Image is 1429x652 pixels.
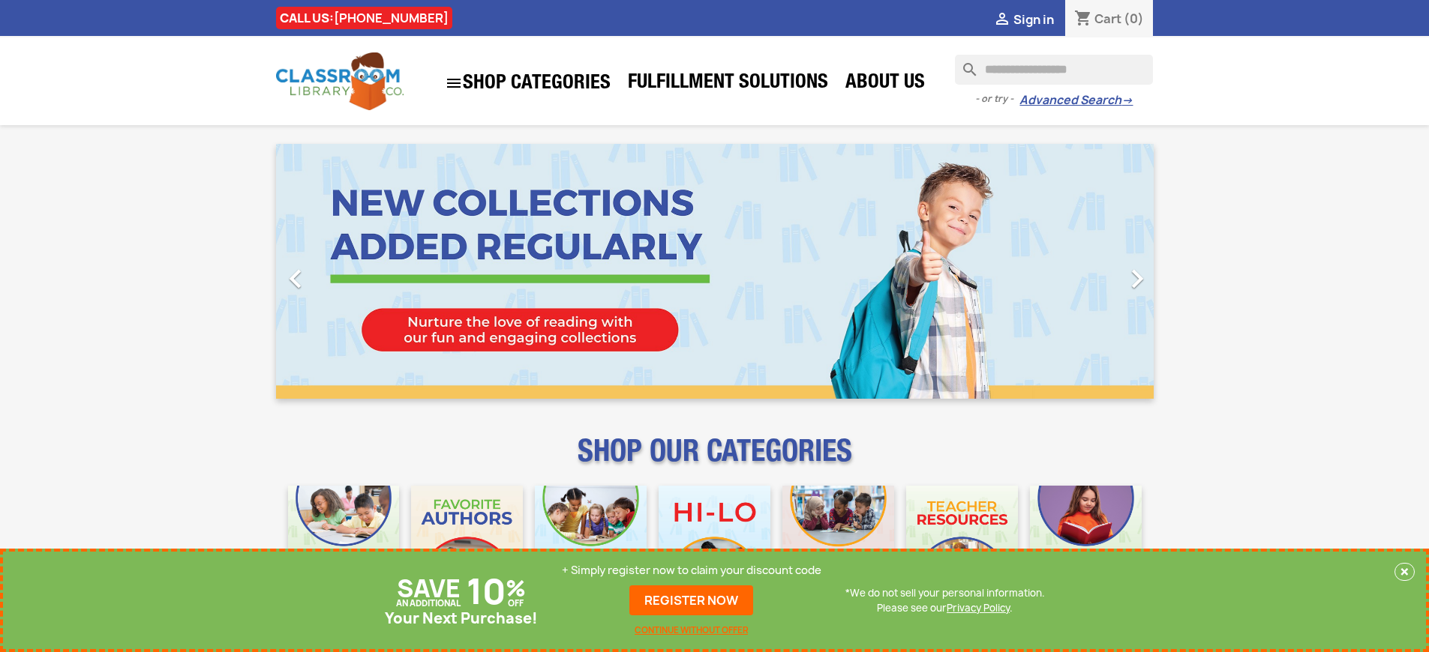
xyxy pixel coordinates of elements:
span: Sign in [1013,11,1054,28]
img: Classroom Library Company [276,52,404,110]
span: (0) [1124,10,1144,27]
i: search [955,55,973,73]
span: - or try - [975,91,1019,106]
img: CLC_Dyslexia_Mobile.jpg [1030,486,1142,597]
i:  [993,11,1011,29]
a: Fulfillment Solutions [620,69,836,99]
span: Cart [1094,10,1121,27]
i:  [277,260,314,298]
img: CLC_HiLo_Mobile.jpg [659,486,770,597]
a: Next [1022,144,1154,399]
div: CALL US: [276,7,452,29]
a: SHOP CATEGORIES [437,67,618,100]
ul: Carousel container [276,144,1154,399]
i:  [445,74,463,92]
p: SHOP OUR CATEGORIES [276,447,1154,474]
a: Advanced Search→ [1019,93,1133,108]
a: [PHONE_NUMBER] [334,10,449,26]
i:  [1118,260,1156,298]
span: → [1121,93,1133,108]
input: Search [955,55,1153,85]
img: CLC_Fiction_Nonfiction_Mobile.jpg [782,486,894,597]
img: CLC_Teacher_Resources_Mobile.jpg [906,486,1018,597]
a: About Us [838,69,932,99]
i: shopping_cart [1074,10,1092,28]
img: CLC_Phonics_And_Decodables_Mobile.jpg [535,486,647,597]
img: CLC_Bulk_Mobile.jpg [288,486,400,597]
img: CLC_Favorite_Authors_Mobile.jpg [411,486,523,597]
a: Previous [276,144,408,399]
a:  Sign in [993,11,1054,28]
